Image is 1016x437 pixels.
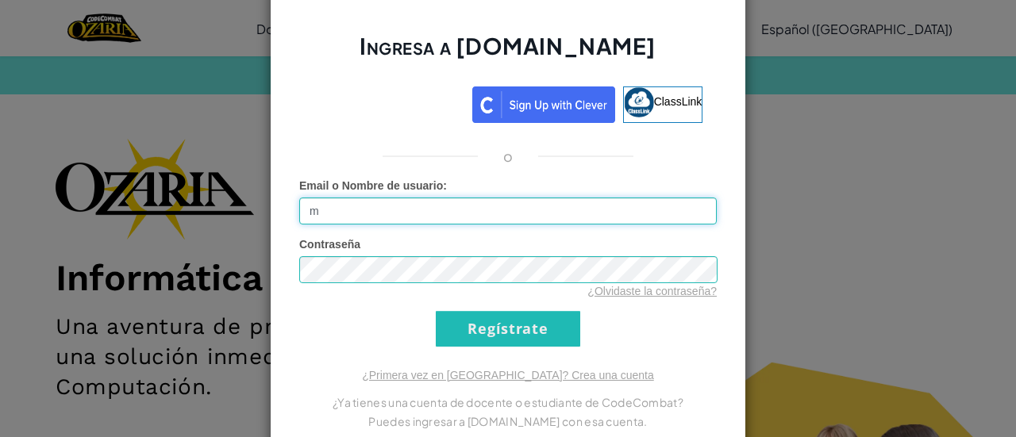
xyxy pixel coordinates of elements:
[472,86,615,123] img: clever_sso_button@2x.png
[587,285,717,297] a: ¿Olvidaste la contraseña?
[299,393,717,412] p: ¿Ya tienes una cuenta de docente o estudiante de CodeCombat?
[299,238,360,251] span: Contraseña
[362,369,654,381] a: ¿Primera vez en [GEOGRAPHIC_DATA]? Crea una cuenta
[299,412,717,431] p: Puedes ingresar a [DOMAIN_NAME] con esa cuenta.
[654,94,702,107] span: ClassLink
[299,178,447,194] label: :
[624,87,654,117] img: classlink-logo-small.png
[299,179,443,192] span: Email o Nombre de usuario
[306,85,472,120] iframe: Botón de Acceder con Google
[503,147,513,166] p: o
[299,31,717,77] h2: Ingresa a [DOMAIN_NAME]
[436,311,580,347] input: Regístrate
